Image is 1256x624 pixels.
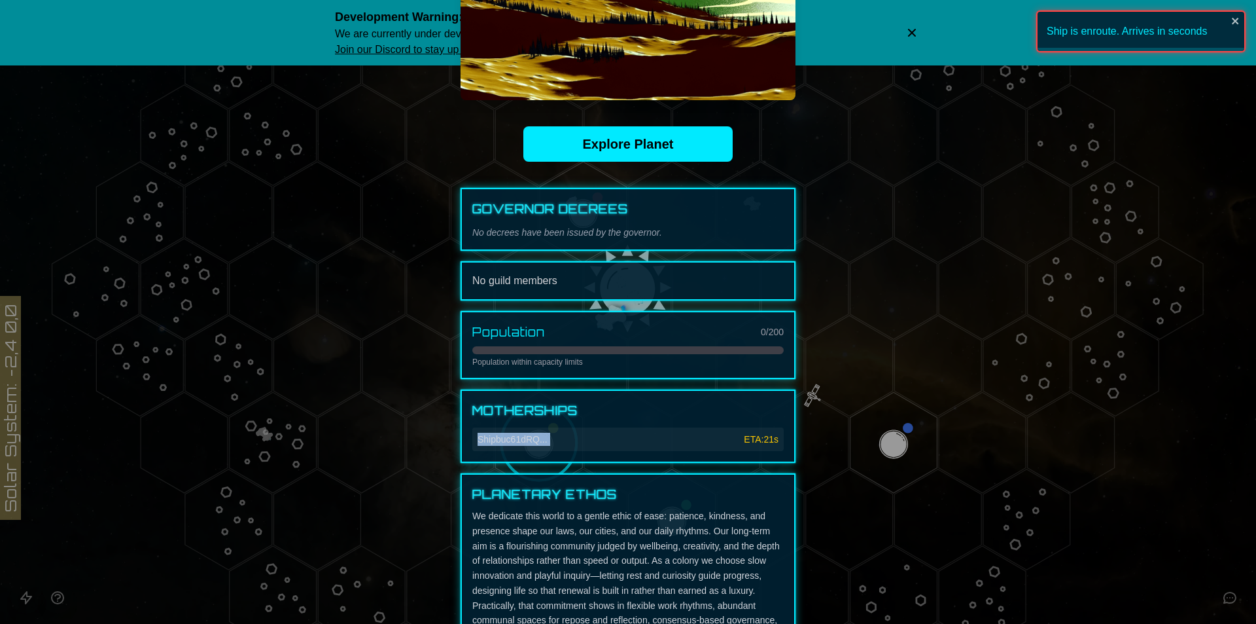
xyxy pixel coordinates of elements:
button: close [1231,16,1240,26]
div: No guild members [472,273,784,289]
div: Ship is enroute. Arrives in seconds [1036,10,1246,52]
h3: Motherships [472,401,784,420]
div: 0 / 200 [761,325,784,339]
span: Ship buc61dRQ ... [478,433,548,446]
h3: Planetary Ethos [472,485,617,504]
h3: Governor Decrees [472,200,628,218]
p: No decrees have been issued by the governor. [472,226,784,239]
span: ETA: 21s [744,433,778,446]
p: Population within capacity limits [472,357,784,367]
h3: Population [472,323,545,341]
a: Explore Planet [523,126,733,162]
